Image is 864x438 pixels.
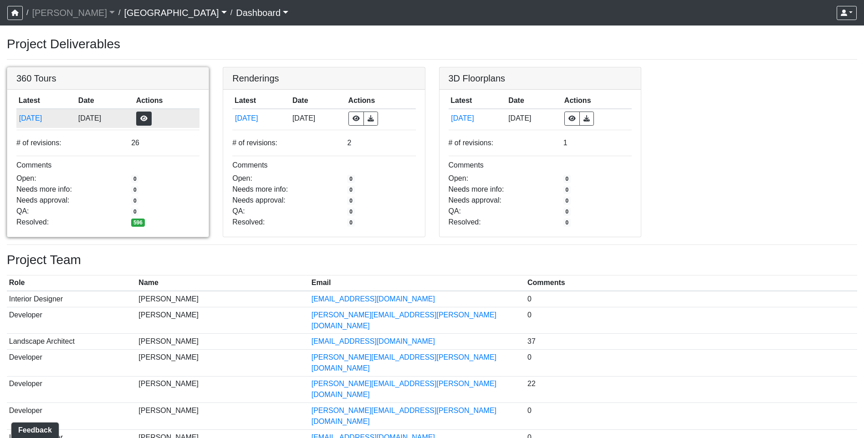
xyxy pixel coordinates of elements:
td: 0 [525,307,857,334]
button: [DATE] [235,112,288,124]
a: [PERSON_NAME][EMAIL_ADDRESS][PERSON_NAME][DOMAIN_NAME] [312,407,496,425]
td: 0 [525,403,857,430]
td: Landscape Architect [7,334,137,350]
span: / [115,4,124,22]
td: mzdjipiqQCz6KJ28yXmyFL [16,109,76,128]
a: [GEOGRAPHIC_DATA] [124,4,226,22]
a: [EMAIL_ADDRESS][DOMAIN_NAME] [312,337,435,345]
span: / [227,4,236,22]
a: [PERSON_NAME][EMAIL_ADDRESS][PERSON_NAME][DOMAIN_NAME] [312,353,496,372]
td: m6gPHqeE6DJAjJqz47tRiF [449,109,506,128]
th: Name [137,275,309,291]
td: [PERSON_NAME] [137,349,309,376]
td: Interior Designer [7,291,137,307]
h3: Project Deliverables [7,36,857,52]
button: [DATE] [450,112,504,124]
th: Email [309,275,525,291]
th: Role [7,275,137,291]
td: [PERSON_NAME] [137,291,309,307]
button: [DATE] [19,112,74,124]
a: [PERSON_NAME][EMAIL_ADDRESS][PERSON_NAME][DOMAIN_NAME] [312,380,496,398]
td: Developer [7,307,137,334]
td: [PERSON_NAME] [137,334,309,350]
iframe: Ybug feedback widget [7,420,61,438]
td: 22 [525,376,857,403]
td: Developer [7,376,137,403]
td: Developer [7,403,137,430]
td: Developer [7,349,137,376]
a: [PERSON_NAME][EMAIL_ADDRESS][PERSON_NAME][DOMAIN_NAME] [312,311,496,330]
a: Dashboard [236,4,288,22]
td: 0 [525,291,857,307]
a: [PERSON_NAME] [32,4,115,22]
span: / [23,4,32,22]
td: avFcituVdTN5TeZw4YvRD7 [232,109,290,128]
td: [PERSON_NAME] [137,403,309,430]
td: 37 [525,334,857,350]
a: [EMAIL_ADDRESS][DOMAIN_NAME] [312,295,435,303]
h3: Project Team [7,252,857,268]
td: [PERSON_NAME] [137,376,309,403]
td: [PERSON_NAME] [137,307,309,334]
td: 0 [525,349,857,376]
th: Comments [525,275,857,291]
